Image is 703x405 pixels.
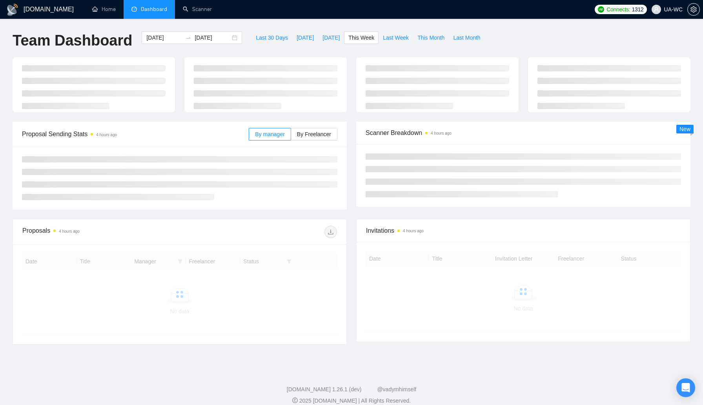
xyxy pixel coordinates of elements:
[348,33,374,42] span: This Week
[96,133,117,137] time: 4 hours ago
[606,5,630,14] span: Connects:
[131,6,137,12] span: dashboard
[417,33,444,42] span: This Month
[598,6,604,13] img: upwork-logo.png
[22,129,249,139] span: Proposal Sending Stats
[6,397,697,405] div: 2025 [DOMAIN_NAME] | All Rights Reserved.
[366,226,681,235] span: Invitations
[146,33,182,42] input: Start date
[383,33,409,42] span: Last Week
[377,386,416,392] a: @vadymhimself
[13,31,132,50] h1: Team Dashboard
[449,31,484,44] button: Last Month
[453,33,480,42] span: Last Month
[92,6,116,13] a: homeHome
[403,229,424,233] time: 4 hours ago
[379,31,413,44] button: Last Week
[185,35,191,41] span: to
[59,229,80,234] time: 4 hours ago
[687,3,700,16] button: setting
[366,128,681,138] span: Scanner Breakdown
[676,378,695,397] div: Open Intercom Messenger
[6,4,19,16] img: logo
[413,31,449,44] button: This Month
[256,33,288,42] span: Last 30 Days
[431,131,452,135] time: 4 hours ago
[255,131,284,137] span: By manager
[183,6,212,13] a: searchScanner
[185,35,191,41] span: swap-right
[287,386,362,392] a: [DOMAIN_NAME] 1.26.1 (dev)
[322,33,340,42] span: [DATE]
[318,31,344,44] button: [DATE]
[687,6,700,13] a: setting
[297,131,331,137] span: By Freelancer
[297,33,314,42] span: [DATE]
[632,5,644,14] span: 1312
[22,226,180,238] div: Proposals
[195,33,230,42] input: End date
[141,6,167,13] span: Dashboard
[251,31,292,44] button: Last 30 Days
[292,398,298,403] span: copyright
[344,31,379,44] button: This Week
[292,31,318,44] button: [DATE]
[654,7,659,12] span: user
[679,126,690,132] span: New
